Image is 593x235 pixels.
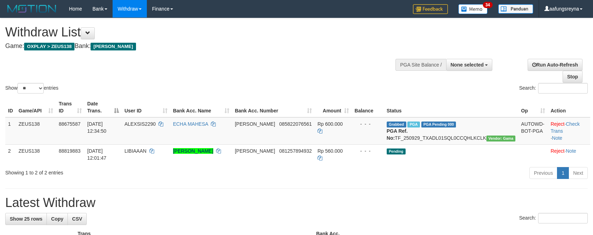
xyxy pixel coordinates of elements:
[569,167,588,179] a: Next
[458,4,488,14] img: Button%20Memo.svg
[355,120,381,127] div: - - -
[384,117,519,145] td: TF_250929_TXADL01SQL0CCQHLKCLK
[529,167,557,179] a: Previous
[317,148,343,154] span: Rp 560.000
[387,122,406,127] span: Grabbed
[551,121,565,127] a: Reject
[538,83,588,94] input: Search:
[16,144,56,164] td: ZEUS138
[387,148,406,154] span: Pending
[519,83,588,94] label: Search:
[122,97,170,117] th: User ID: activate to sort column ascending
[235,121,275,127] span: [PERSON_NAME]
[5,166,242,176] div: Showing 1 to 2 of 2 entries
[87,121,107,134] span: [DATE] 12:34:50
[446,59,493,71] button: None selected
[59,121,80,127] span: 88675587
[67,213,87,225] a: CSV
[5,4,58,14] img: MOTION_logo.png
[566,148,576,154] a: Note
[16,117,56,145] td: ZEUS138
[5,196,588,210] h1: Latest Withdraw
[451,62,484,68] span: None selected
[124,148,147,154] span: LIBIAAAN
[538,213,588,223] input: Search:
[5,43,388,50] h4: Game: Bank:
[173,148,213,154] a: [PERSON_NAME]
[395,59,446,71] div: PGA Site Balance /
[279,148,312,154] span: Copy 081257894932 to clipboard
[5,144,16,164] td: 2
[5,117,16,145] td: 1
[552,135,563,141] a: Note
[407,122,420,127] span: Marked by aafpengsreynich
[315,97,352,117] th: Amount: activate to sort column ascending
[59,148,80,154] span: 88819883
[557,167,569,179] a: 1
[232,97,315,117] th: Bank Acc. Number: activate to sort column ascending
[124,121,156,127] span: ALEXSIS2290
[355,147,381,154] div: - - -
[91,43,136,50] span: [PERSON_NAME]
[24,43,74,50] span: OXPLAY > ZEUS138
[563,71,583,83] a: Stop
[5,97,16,117] th: ID
[170,97,232,117] th: Bank Acc. Name: activate to sort column ascending
[518,97,548,117] th: Op: activate to sort column ascending
[56,97,85,117] th: Trans ID: activate to sort column ascending
[51,216,63,222] span: Copy
[16,97,56,117] th: Game/API: activate to sort column ascending
[10,216,42,222] span: Show 25 rows
[384,97,519,117] th: Status
[551,121,580,134] a: Check Trans
[413,4,448,14] img: Feedback.jpg
[548,144,590,164] td: ·
[72,216,82,222] span: CSV
[519,213,588,223] label: Search:
[486,136,516,141] span: Vendor URL: https://trx31.1velocity.biz
[317,121,343,127] span: Rp 600.000
[352,97,384,117] th: Balance
[5,25,388,39] h1: Withdraw List
[421,122,456,127] span: PGA Pending
[17,83,44,94] select: Showentries
[87,148,107,161] span: [DATE] 12:01:47
[279,121,312,127] span: Copy 085822076561 to clipboard
[551,148,565,154] a: Reject
[85,97,122,117] th: Date Trans.: activate to sort column descending
[235,148,275,154] span: [PERSON_NAME]
[387,128,408,141] b: PGA Ref. No:
[47,213,68,225] a: Copy
[518,117,548,145] td: AUTOWD-BOT-PGA
[483,2,492,8] span: 34
[528,59,583,71] a: Run Auto-Refresh
[548,117,590,145] td: · ·
[498,4,533,14] img: panduan.png
[5,83,58,94] label: Show entries
[548,97,590,117] th: Action
[5,213,47,225] a: Show 25 rows
[173,121,208,127] a: ECHA MAHESA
